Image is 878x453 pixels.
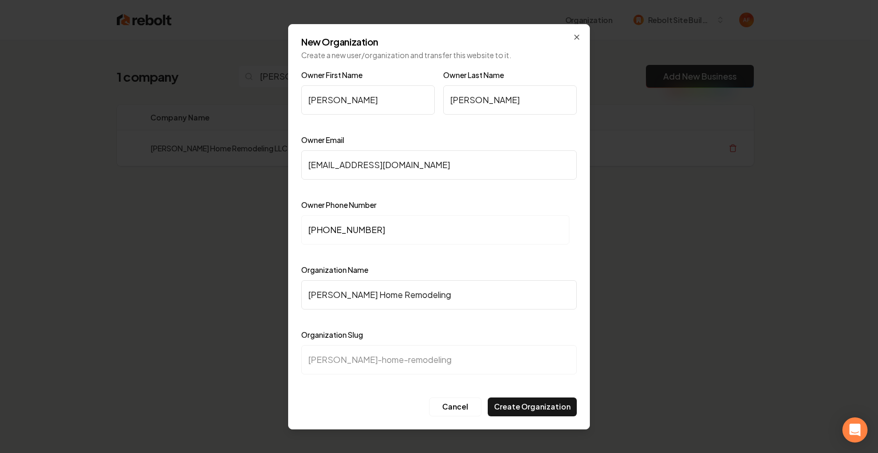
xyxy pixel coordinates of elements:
h2: New Organization [301,37,577,47]
input: Enter last name [443,85,577,115]
label: Owner Phone Number [301,200,377,209]
label: Organization Slug [301,330,363,339]
label: Organization Name [301,265,368,274]
input: Enter first name [301,85,435,115]
button: Create Organization [488,397,577,416]
input: new-organization-slug [301,345,577,374]
label: Owner Last Name [443,70,504,80]
p: Create a new user/organization and transfer this website to it. [301,50,577,60]
label: Owner Email [301,135,344,145]
label: Owner First Name [301,70,363,80]
input: Enter email [301,150,577,180]
button: Cancel [429,397,481,416]
input: New Organization [301,280,577,310]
